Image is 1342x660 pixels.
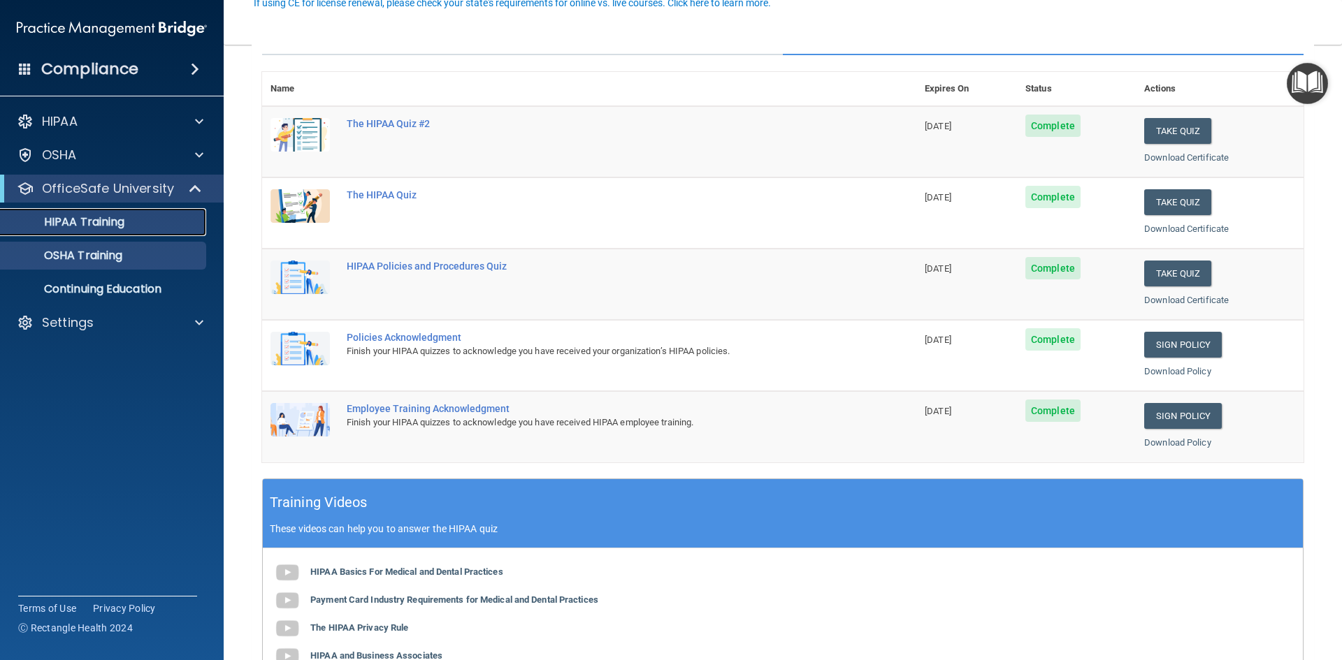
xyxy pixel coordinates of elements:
div: Employee Training Acknowledgment [347,403,846,414]
a: Terms of Use [18,601,76,615]
h5: Training Videos [270,490,368,515]
span: Complete [1025,186,1081,208]
img: gray_youtube_icon.38fcd6cc.png [273,559,301,587]
a: OSHA [17,147,203,163]
p: OSHA [42,147,77,163]
a: Download Policy [1144,366,1211,376]
span: [DATE] [925,121,951,131]
span: Ⓒ Rectangle Health 2024 [18,621,133,635]
p: Settings [42,314,94,331]
button: Take Quiz [1144,189,1211,215]
b: Payment Card Industry Requirements for Medical and Dental Practices [310,594,598,605]
b: HIPAA Basics For Medical and Dental Practices [310,566,503,577]
div: Policies Acknowledgment [347,332,846,343]
img: PMB logo [17,15,207,43]
a: Download Certificate [1144,295,1229,305]
th: Actions [1136,72,1304,106]
span: [DATE] [925,335,951,345]
p: HIPAA [42,113,78,130]
th: Expires On [916,72,1017,106]
a: Sign Policy [1144,403,1222,429]
button: Take Quiz [1144,118,1211,144]
button: Open Resource Center [1287,63,1328,104]
p: HIPAA Training [9,215,124,229]
img: gray_youtube_icon.38fcd6cc.png [273,587,301,615]
a: Download Certificate [1144,152,1229,163]
a: Sign Policy [1144,332,1222,358]
div: Finish your HIPAA quizzes to acknowledge you have received HIPAA employee training. [347,414,846,431]
a: Settings [17,314,203,331]
p: Continuing Education [9,282,200,296]
b: The HIPAA Privacy Rule [310,622,408,633]
div: Finish your HIPAA quizzes to acknowledge you have received your organization’s HIPAA policies. [347,343,846,360]
a: OfficeSafe University [17,180,203,197]
span: Complete [1025,399,1081,422]
button: Take Quiz [1144,261,1211,286]
span: [DATE] [925,263,951,274]
h4: Compliance [41,59,138,79]
a: Download Certificate [1144,223,1229,234]
span: Complete [1025,257,1081,279]
span: [DATE] [925,192,951,203]
p: OSHA Training [9,249,122,263]
span: Complete [1025,115,1081,137]
span: [DATE] [925,406,951,416]
a: Download Policy [1144,437,1211,448]
p: These videos can help you to answer the HIPAA quiz [270,523,1296,534]
a: Privacy Policy [93,601,156,615]
span: Complete [1025,328,1081,351]
div: The HIPAA Quiz #2 [347,118,846,129]
th: Status [1017,72,1136,106]
p: OfficeSafe University [42,180,174,197]
div: The HIPAA Quiz [347,189,846,200]
div: HIPAA Policies and Procedures Quiz [347,261,846,272]
a: HIPAA [17,113,203,130]
th: Name [262,72,338,106]
img: gray_youtube_icon.38fcd6cc.png [273,615,301,643]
